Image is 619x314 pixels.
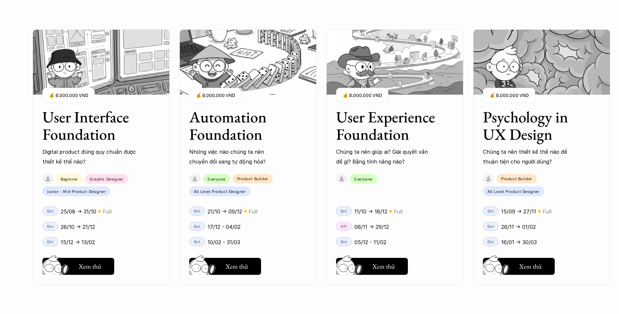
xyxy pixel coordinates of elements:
p: 17/12 - 04/02 [208,222,240,232]
button: Xem thử [42,258,114,275]
a: Xem thử [483,255,555,275]
a: Xem thử [42,255,114,275]
p: 🟡 [389,209,392,214]
p: Off [341,224,347,228]
p: Graphic Designer [90,177,124,181]
p: 15/12 -> 13/02 [61,237,95,247]
p: 💰 8,000,000 VND [489,91,529,100]
button: Xem thử [336,258,408,275]
p: Product Builder [237,176,268,181]
h5: Xem thử [79,262,101,271]
p: Full [543,207,551,216]
p: 26/11 -> 01/02 [501,222,536,232]
h3: Psychology in UX Design [483,108,584,143]
p: 25/08 -> 31/10 [61,207,96,216]
p: Onl [194,209,201,213]
p: Beginner [61,177,78,181]
p: Product Builder [501,176,532,181]
h3: User Experience Foundation [336,108,437,143]
p: 💰 8,000,000 VND [196,91,235,100]
p: Onl [487,239,494,244]
p: Onl [194,224,201,228]
h5: Xem thử [225,262,248,271]
h5: Xem thử [519,262,542,271]
p: Những việc nào chúng ta nên chuyển đổi sang tự động hóa? [189,147,284,167]
p: Full [249,207,257,216]
p: Junior - Mid Product Designer [47,189,106,194]
a: Xem thử [189,255,261,275]
p: 15/09 -> 27/11 [501,207,536,216]
p: Everyone [354,177,372,181]
h3: Automation Foundation [189,108,290,143]
p: Onl [194,239,201,244]
p: Onl [341,239,348,244]
a: Xem thử [336,255,408,275]
p: 05/12 - 11/02 [354,237,386,247]
p: 🟡 [538,209,541,214]
p: Full [394,207,403,216]
h5: Xem thử [372,262,395,271]
p: 11/10 -> 18/12 [354,207,387,216]
p: All Level Product Designer [487,189,540,194]
p: 🟡 [244,209,247,214]
p: Onl [487,209,494,213]
button: Xem thử [483,258,555,275]
p: Everyone [208,177,225,181]
h3: User Interface Foundation [42,108,144,143]
p: 06/11 -> 29/12 [354,222,389,232]
p: Onl [341,209,348,213]
p: Chúng ta nên giúp ai? Giải quyết vấn đề gì? Bằng tính năng nào? [336,147,431,167]
p: 26/10 -> 21/12 [61,222,95,232]
p: 💰 8,000,000 VND [343,91,382,100]
p: Chúng ta nên thiết kế thế nào để thuận tiện cho người dùng? [483,147,578,167]
p: 🟡 [98,209,101,214]
p: Onl [487,224,494,228]
p: 10/02 - 31/03 [208,237,240,247]
p: Full [103,207,112,216]
p: 16/01 -> 30/03 [501,237,537,247]
p: All Level Product Designer [194,189,246,194]
p: 21/10 -> 09/12 [208,207,242,216]
button: Xem thử [189,258,261,275]
p: Digital product đúng quy chuẩn được thiết kế thế nào? [42,147,137,167]
p: 💰 8,000,000 VND [49,91,88,100]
